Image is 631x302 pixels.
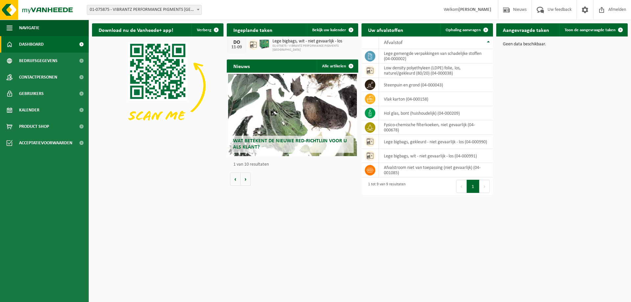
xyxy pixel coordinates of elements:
[230,40,243,45] div: DO
[259,38,270,50] img: PB-HB-1400-HPE-GN-01
[456,180,467,193] button: Previous
[192,23,223,36] button: Verberg
[559,23,627,36] a: Toon de aangevraagde taken
[467,180,479,193] button: 1
[379,120,493,135] td: fysico-chemische filterkoeken, niet gevaarlijk (04-000678)
[379,135,493,149] td: lege bigbags, gekleurd - niet gevaarlijk - los (04-000990)
[227,59,256,72] h2: Nieuws
[92,23,180,36] h2: Download nu de Vanheede+ app!
[503,42,621,47] p: Geen data beschikbaar.
[272,39,355,44] span: Lege bigbags, wit - niet gevaarlijk - los
[197,28,211,32] span: Verberg
[19,85,44,102] span: Gebruikers
[379,92,493,106] td: vlak karton (04-000158)
[272,44,355,52] span: 01-075875 - VIBRANTZ PERFORMANCE PIGMENTS [GEOGRAPHIC_DATA]
[379,78,493,92] td: steenpuin en grond (04-000043)
[230,45,243,50] div: 11-09
[19,135,72,151] span: Acceptatievoorwaarden
[379,49,493,63] td: lege gemengde verpakkingen van schadelijke stoffen (04-000002)
[317,59,358,73] a: Alle artikelen
[379,149,493,163] td: lege bigbags, wit - niet gevaarlijk - los (04-000991)
[19,36,44,53] span: Dashboard
[241,173,251,186] button: Volgende
[384,40,403,45] span: Afvalstof
[458,7,491,12] strong: [PERSON_NAME]
[312,28,346,32] span: Bekijk uw kalender
[379,106,493,120] td: hol glas, bont (huishoudelijk) (04-000209)
[87,5,201,14] span: 01-075875 - VIBRANTZ PERFORMANCE PIGMENTS BELGIUM - MENEN
[228,74,357,156] a: Wat betekent de nieuwe RED-richtlijn voor u als klant?
[19,53,58,69] span: Bedrijfsgegevens
[440,23,492,36] a: Ophaling aanvragen
[496,23,556,36] h2: Aangevraagde taken
[379,63,493,78] td: low density polyethyleen (LDPE) folie, los, naturel/gekleurd (80/20) (04-000038)
[479,180,490,193] button: Next
[233,162,355,167] p: 1 van 10 resultaten
[365,179,406,194] div: 1 tot 9 van 9 resultaten
[92,36,223,135] img: Download de VHEPlus App
[19,69,57,85] span: Contactpersonen
[87,5,202,15] span: 01-075875 - VIBRANTZ PERFORMANCE PIGMENTS BELGIUM - MENEN
[227,23,279,36] h2: Ingeplande taken
[19,102,39,118] span: Kalender
[362,23,410,36] h2: Uw afvalstoffen
[230,173,241,186] button: Vorige
[233,138,347,150] span: Wat betekent de nieuwe RED-richtlijn voor u als klant?
[565,28,616,32] span: Toon de aangevraagde taken
[446,28,481,32] span: Ophaling aanvragen
[19,118,49,135] span: Product Shop
[307,23,358,36] a: Bekijk uw kalender
[19,20,39,36] span: Navigatie
[379,163,493,177] td: afvalstroom niet van toepassing (niet gevaarlijk) (04-001085)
